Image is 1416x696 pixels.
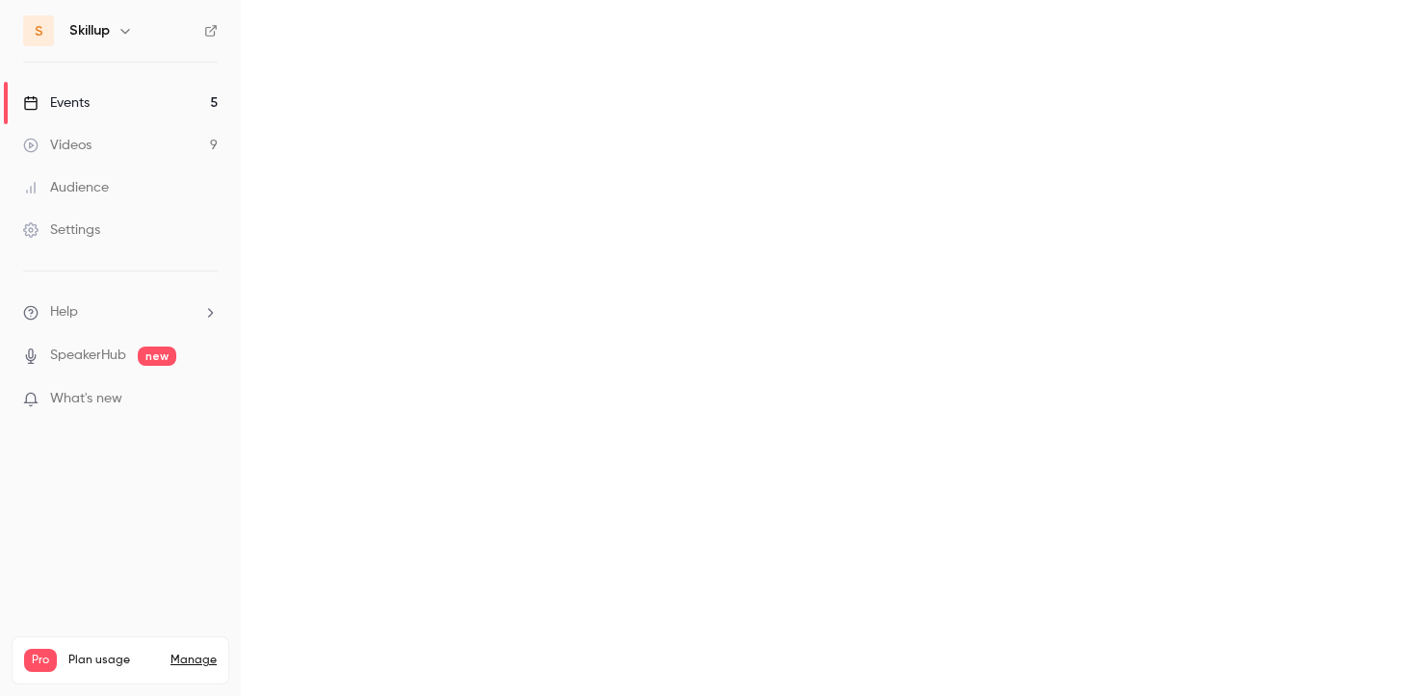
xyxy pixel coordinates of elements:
span: new [138,347,176,366]
div: Videos [23,136,92,155]
span: Pro [24,649,57,672]
div: Events [23,93,90,113]
li: help-dropdown-opener [23,302,218,322]
span: What's new [50,389,122,409]
span: Plan usage [68,653,159,668]
a: Manage [170,653,217,668]
h6: Skillup [69,21,110,40]
a: SpeakerHub [50,346,126,366]
span: S [35,21,43,41]
span: Help [50,302,78,322]
iframe: Noticeable Trigger [195,391,218,408]
div: Settings [23,220,100,240]
div: Audience [23,178,109,197]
